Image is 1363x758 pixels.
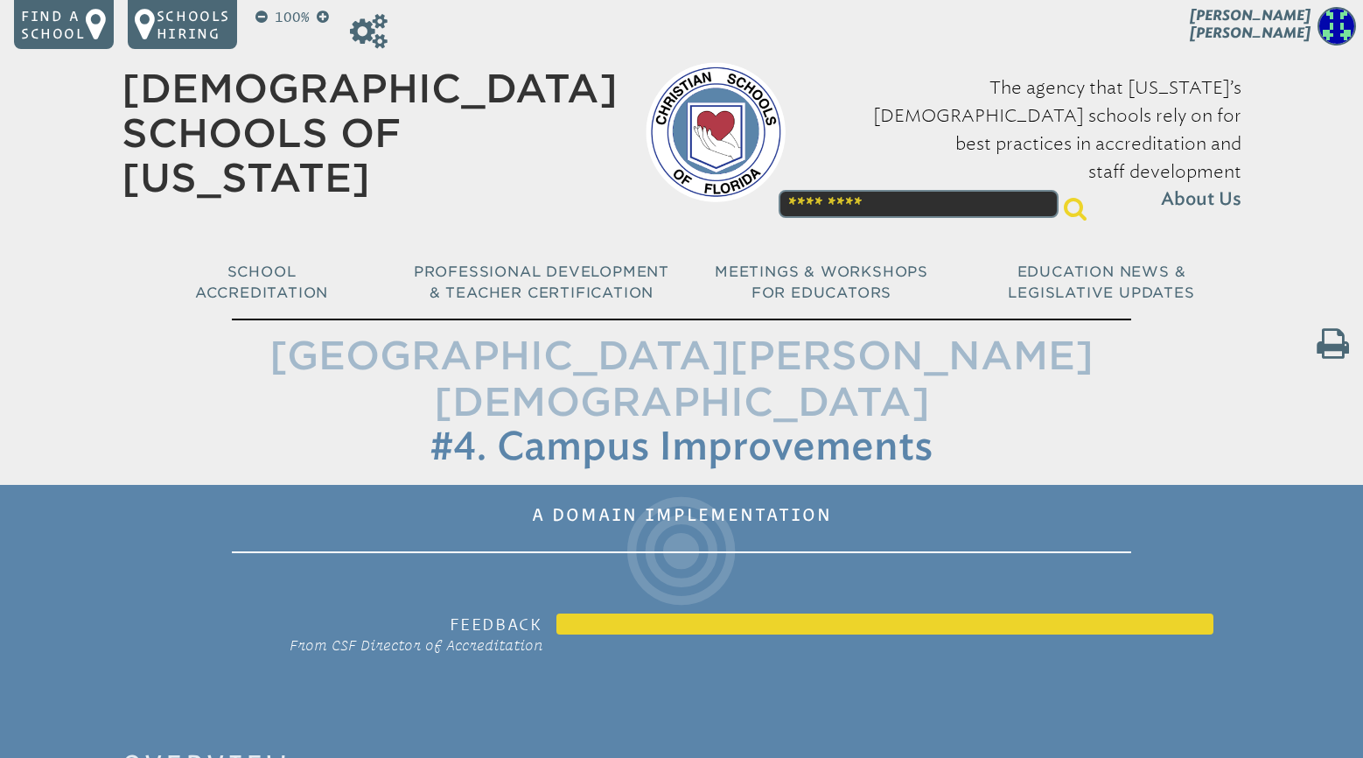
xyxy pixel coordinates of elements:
span: [PERSON_NAME] [PERSON_NAME] [1190,7,1311,41]
a: [DEMOGRAPHIC_DATA] Schools of [US_STATE] [122,66,618,200]
p: The agency that [US_STATE]’s [DEMOGRAPHIC_DATA] schools rely on for best practices in accreditati... [814,74,1241,214]
p: From CSF Director of Accreditation [262,635,542,656]
span: Education News & Legislative Updates [1008,263,1194,301]
p: 100% [271,7,313,28]
p: Find a school [21,7,86,42]
span: Professional Development & Teacher Certification [414,263,669,301]
span: Meetings & Workshops for Educators [715,263,928,301]
p: Schools Hiring [157,7,230,42]
img: csf-logo-web-colors.png [646,62,786,202]
span: About Us [1161,186,1241,214]
span: [GEOGRAPHIC_DATA][PERSON_NAME][DEMOGRAPHIC_DATA] [269,333,1094,425]
h1: A Domain Implementation [232,492,1131,553]
span: School Accreditation [195,263,328,301]
img: 76ffd2a4fbb71011d9448bd30a0b3acf [1318,7,1356,46]
h3: Feedback [262,614,542,635]
span: #4. Campus Improvements [430,429,933,467]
